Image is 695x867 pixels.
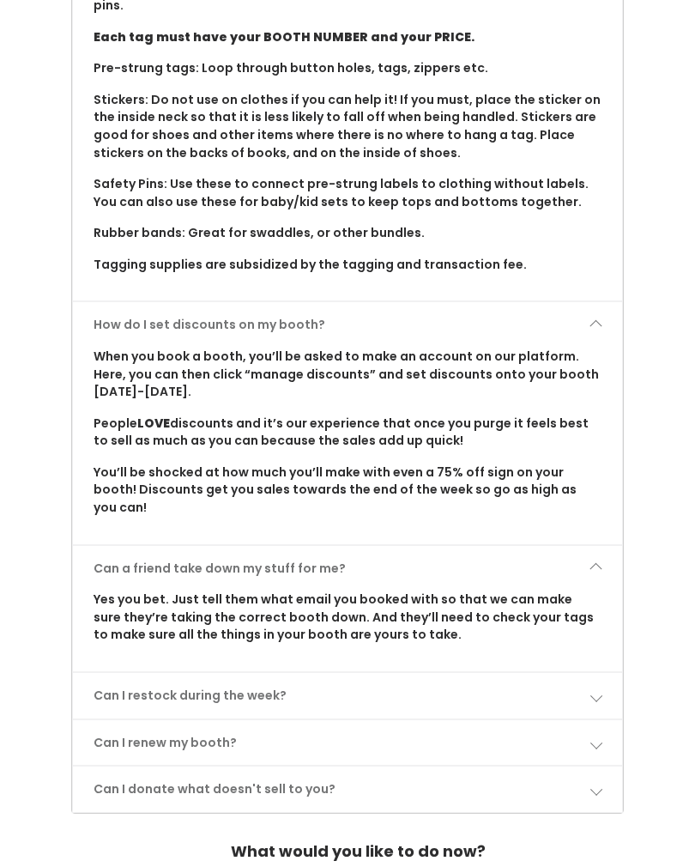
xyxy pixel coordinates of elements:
b: LOVE [137,415,170,432]
p: When you book a booth, you’ll be asked to make an account on our platform. Here, you can then cli... [94,348,601,401]
p: Rubber bands: Great for swaddles, or other bundles. [94,224,601,242]
p: You’ll be shocked at how much you’ll make with even a 75% off sign on your booth! Discounts get y... [94,464,601,517]
p: Safety Pins: Use these to connect pre-strung labels to clothing without labels. You can also use ... [94,175,601,210]
a: Can I renew my booth? [73,720,622,766]
p: Tagging supplies are subsidized by the tagging and transaction fee. [94,256,601,274]
p: People discounts and it’s our experience that once you purge it feels best to sell as much as you... [94,415,601,450]
a: Can I restock during the week? [73,673,622,718]
a: How do I set discounts on my booth? [73,302,622,348]
a: Can I donate what doesn't sell to you? [73,767,622,812]
p: Pre-strung tags: Loop through button holes, tags, zippers etc. [94,59,601,77]
p: Stickers: Do not use on clothes if you can help it! If you must, place the sticker on the inside ... [94,91,601,161]
p: Each tag must have your BOOTH NUMBER and your PRICE. [94,28,601,46]
a: Can a friend take down my stuff for me? [73,546,622,591]
p: Yes you bet. Just tell them what email you booked with so that we can make sure they’re taking th... [94,591,601,644]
